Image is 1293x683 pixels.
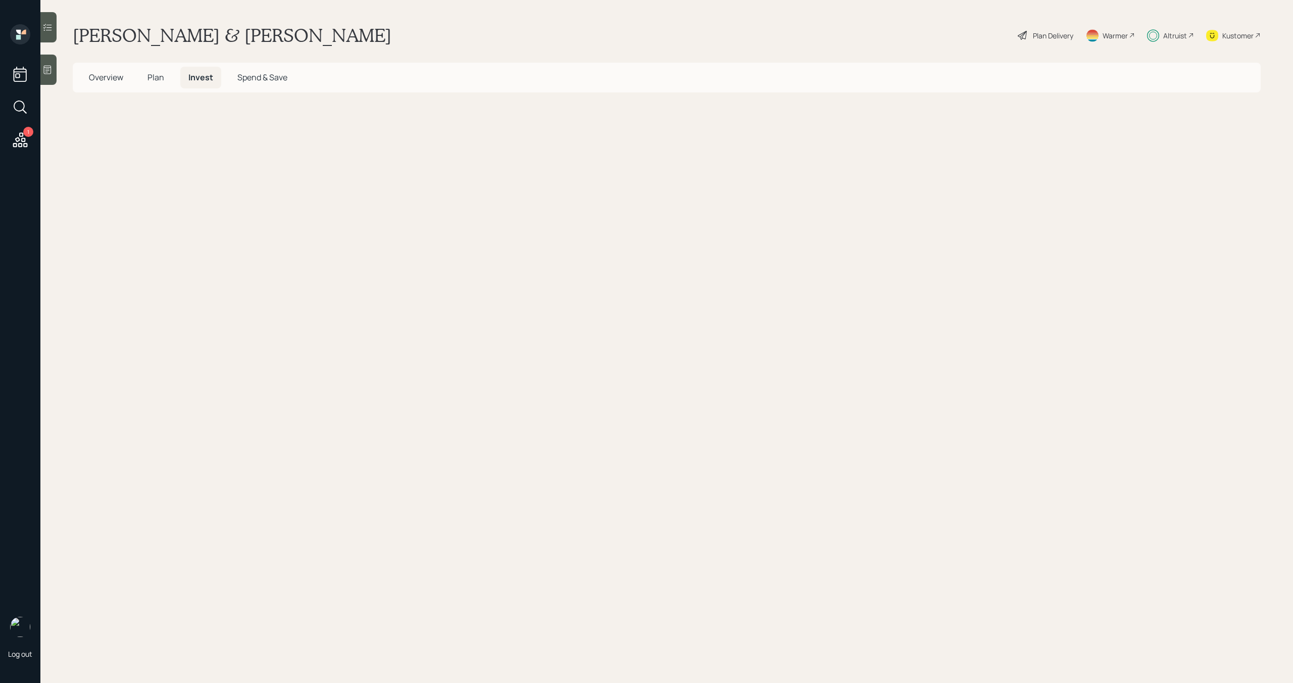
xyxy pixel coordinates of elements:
h1: [PERSON_NAME] & [PERSON_NAME] [73,24,391,46]
img: michael-russo-headshot.png [10,617,30,637]
span: Spend & Save [237,72,287,83]
span: Invest [188,72,213,83]
div: Kustomer [1222,30,1254,41]
span: Plan [147,72,164,83]
div: Warmer [1103,30,1128,41]
span: Overview [89,72,123,83]
div: Plan Delivery [1033,30,1073,41]
div: Log out [8,649,32,659]
div: 1 [23,127,33,137]
div: Altruist [1163,30,1187,41]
